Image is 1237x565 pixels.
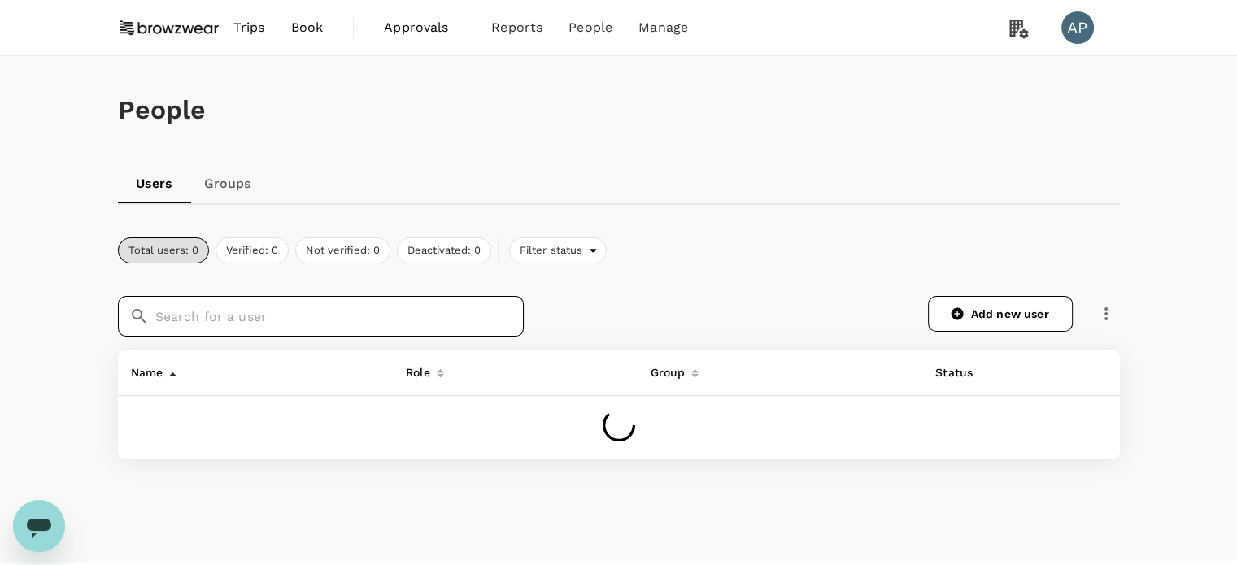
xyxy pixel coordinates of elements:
span: People [568,18,612,37]
a: Users [118,164,191,203]
h1: People [118,95,1120,125]
input: Search for a user [155,296,524,337]
span: Reports [491,18,542,37]
div: Group [644,356,686,382]
div: Role [399,356,430,382]
a: Add new user [928,296,1073,332]
a: Groups [191,164,264,203]
div: AP [1061,11,1094,44]
span: Manage [638,18,688,37]
button: Verified: 0 [216,237,289,263]
img: Browzwear Solutions Pte Ltd [118,10,220,46]
iframe: Button to launch messaging window [13,500,65,552]
span: Filter status [510,243,590,259]
th: Status [922,350,1020,396]
span: Trips [233,18,265,37]
span: Book [291,18,324,37]
div: Name [124,356,163,382]
button: Not verified: 0 [295,237,390,263]
button: Deactivated: 0 [397,237,491,263]
div: Filter status [509,237,608,263]
span: Approvals [384,18,465,37]
button: Total users: 0 [118,237,209,263]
